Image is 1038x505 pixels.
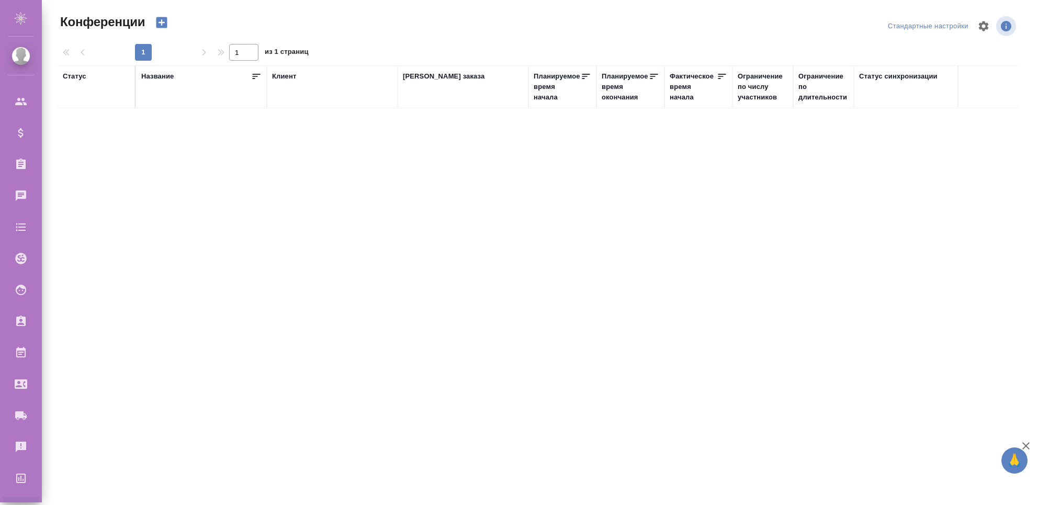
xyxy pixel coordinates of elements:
div: [PERSON_NAME] заказа [403,71,484,82]
div: Планируемое время начала [534,71,581,103]
span: из 1 страниц [265,46,309,61]
div: Фактическое время начала [670,71,717,103]
div: Название [141,71,174,82]
div: Ограничение по числу участников [738,71,788,103]
button: Создать [149,14,174,31]
span: Настроить таблицу [971,14,996,39]
span: Посмотреть информацию [996,16,1018,36]
div: Планируемое время окончания [602,71,649,103]
div: Ограничение по длительности [798,71,849,103]
div: split button [885,18,971,35]
button: 🙏 [1001,447,1028,474]
span: 🙏 [1006,450,1023,472]
div: Статус [63,71,86,82]
span: Конференции [58,14,145,30]
div: Статус синхронизации [859,71,938,82]
div: Клиент [272,71,296,82]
